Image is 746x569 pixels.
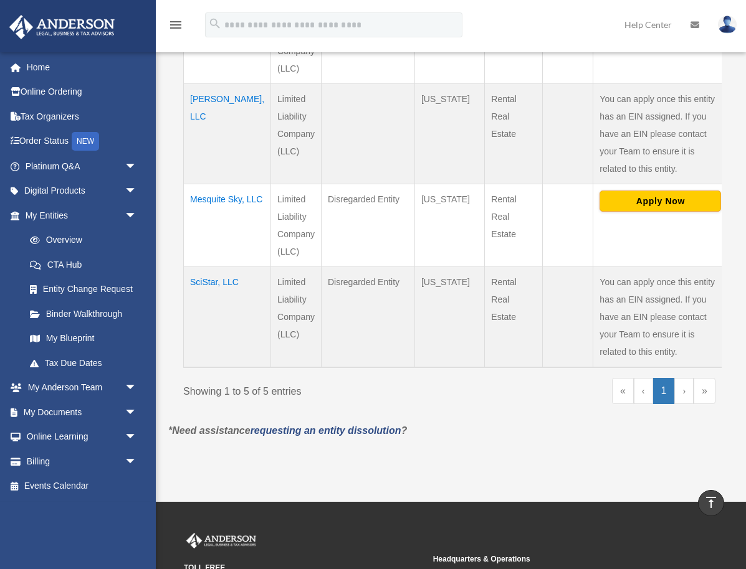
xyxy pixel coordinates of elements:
a: Tax Due Dates [17,350,150,375]
td: Rental Real Estate [485,83,542,184]
a: Entity Change Request [17,277,150,302]
i: search [208,17,222,31]
span: arrow_drop_down [125,375,150,401]
span: arrow_drop_down [125,400,150,425]
a: Last [694,378,715,404]
a: First [612,378,634,404]
div: Showing 1 to 5 of 5 entries [183,378,440,400]
td: Rental Real Estate [485,184,542,266]
a: 1 [653,378,675,404]
a: Platinum Q&Aarrow_drop_down [9,154,156,179]
a: Overview [17,228,143,253]
i: menu [168,17,183,32]
a: menu [168,22,183,32]
td: You can apply once this entity has an EIN assigned. If you have an EIN please contact your Team t... [593,83,728,184]
a: requesting an entity dissolution [251,425,401,436]
td: [US_STATE] [414,83,484,184]
td: Mesquite Sky, LLC [184,184,271,266]
a: Home [9,55,156,80]
a: Order StatusNEW [9,129,156,154]
a: Digital Productsarrow_drop_down [9,179,156,204]
a: vertical_align_top [698,490,724,516]
i: vertical_align_top [704,495,719,510]
td: Rental Real Estate [485,266,542,367]
img: User Pic [718,16,737,34]
td: Disregarded Entity [321,266,414,367]
td: Limited Liability Company (LLC) [271,184,322,266]
a: My Entitiesarrow_drop_down [9,203,150,228]
a: Binder Walkthrough [17,301,150,326]
td: [US_STATE] [414,266,484,367]
span: arrow_drop_down [125,425,150,450]
a: My Anderson Teamarrow_drop_down [9,375,156,400]
span: arrow_drop_down [125,203,150,228]
td: You can apply once this entity has an EIN assigned. If you have an EIN please contact your Team t... [593,266,728,367]
img: Anderson Advisors Platinum Portal [6,15,118,39]
td: Limited Liability Company (LLC) [271,266,322,367]
a: Tax Organizers [9,104,156,129]
td: [US_STATE] [414,184,484,266]
td: Limited Liability Company (LLC) [271,83,322,184]
img: Anderson Advisors Platinum Portal [184,533,259,549]
span: arrow_drop_down [125,449,150,474]
a: Events Calendar [9,474,156,499]
button: Apply Now [600,190,721,212]
a: Previous [634,378,653,404]
a: Billingarrow_drop_down [9,449,156,474]
a: Online Ordering [9,80,156,105]
a: Online Learningarrow_drop_down [9,425,156,449]
span: arrow_drop_down [125,179,150,204]
a: My Documentsarrow_drop_down [9,400,156,425]
td: Disregarded Entity [321,184,414,266]
em: *Need assistance ? [168,425,407,436]
span: arrow_drop_down [125,154,150,179]
a: CTA Hub [17,252,150,277]
td: [PERSON_NAME], LLC [184,83,271,184]
td: SciStar, LLC [184,266,271,367]
a: My Blueprint [17,326,150,351]
a: Next [674,378,694,404]
small: Headquarters & Operations [433,553,674,566]
div: NEW [72,132,99,151]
